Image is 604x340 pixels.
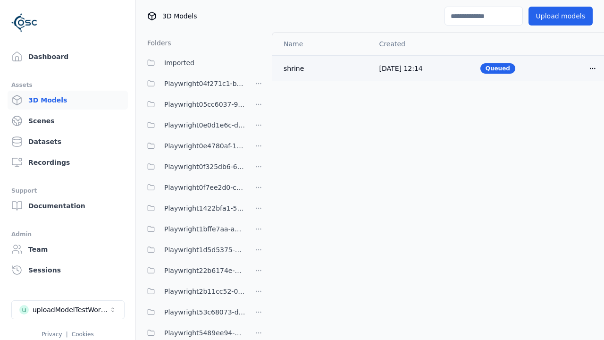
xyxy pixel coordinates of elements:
button: Playwright2b11cc52-0628-45c2-b254-e7a188ec4503 [142,282,245,301]
a: Datasets [8,132,128,151]
div: shrine [284,64,364,73]
th: Created [372,33,473,55]
a: Documentation [8,196,128,215]
div: uploadModelTestWorkspace [33,305,109,314]
span: Playwright22b6174e-55d1-406d-adb6-17e426fa5cd6 [164,265,245,276]
button: Playwright05cc6037-9b74-4704-86c6-3ffabbdece83 [142,95,245,114]
span: Playwright2b11cc52-0628-45c2-b254-e7a188ec4503 [164,286,245,297]
button: Playwright1d5d5375-3fdd-4b0e-8fd8-21d261a2c03b [142,240,245,259]
th: Name [272,33,372,55]
a: Cookies [72,331,94,338]
a: Dashboard [8,47,128,66]
img: Logo [11,9,38,36]
div: Assets [11,79,124,91]
span: Playwright0f7ee2d0-cebf-4840-a756-5a7a26222786 [164,182,245,193]
span: Playwright05cc6037-9b74-4704-86c6-3ffabbdece83 [164,99,245,110]
span: Playwright0e4780af-1c2a-492e-901c-6880da17528a [164,140,245,152]
a: Privacy [42,331,62,338]
button: Playwright1422bfa1-5065-45c6-98b3-ab75e32174d7 [142,199,245,218]
a: Team [8,240,128,259]
span: Playwright1bffe7aa-a2d6-48ff-926d-a47ed35bd152 [164,223,245,235]
div: Admin [11,229,124,240]
span: Playwright5489ee94-77c0-4cdc-8ec7-0072a5d2a389 [164,327,245,339]
span: 3D Models [162,11,197,21]
div: Support [11,185,124,196]
button: Imported [142,53,266,72]
button: Playwright22b6174e-55d1-406d-adb6-17e426fa5cd6 [142,261,245,280]
span: [DATE] 12:14 [379,65,423,72]
span: Playwright53c68073-d5c8-44ac-8dad-195e9eff2066 [164,306,245,318]
span: Playwright1d5d5375-3fdd-4b0e-8fd8-21d261a2c03b [164,244,245,255]
button: Select a workspace [11,300,125,319]
div: u [19,305,29,314]
a: Scenes [8,111,128,130]
div: Queued [480,63,515,74]
button: Playwright1bffe7aa-a2d6-48ff-926d-a47ed35bd152 [142,220,245,238]
button: Upload models [528,7,593,25]
span: Imported [164,57,194,68]
a: Sessions [8,261,128,280]
span: Playwright0f325db6-6c4b-4947-9a8f-f4487adedf2c [164,161,245,172]
button: Playwright0e4780af-1c2a-492e-901c-6880da17528a [142,136,245,155]
button: Playwright04f271c1-b936-458c-b5f6-36ca6337f11a [142,74,245,93]
button: Playwright0e0d1e6c-db5a-4244-b424-632341d2c1b4 [142,116,245,135]
button: Playwright0f325db6-6c4b-4947-9a8f-f4487adedf2c [142,157,245,176]
a: Recordings [8,153,128,172]
span: Playwright1422bfa1-5065-45c6-98b3-ab75e32174d7 [164,203,245,214]
span: Playwright04f271c1-b936-458c-b5f6-36ca6337f11a [164,78,245,89]
span: Playwright0e0d1e6c-db5a-4244-b424-632341d2c1b4 [164,119,245,131]
span: | [66,331,68,338]
a: 3D Models [8,91,128,110]
button: Playwright0f7ee2d0-cebf-4840-a756-5a7a26222786 [142,178,245,197]
h3: Folders [142,38,171,48]
button: Playwright53c68073-d5c8-44ac-8dad-195e9eff2066 [142,303,245,322]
